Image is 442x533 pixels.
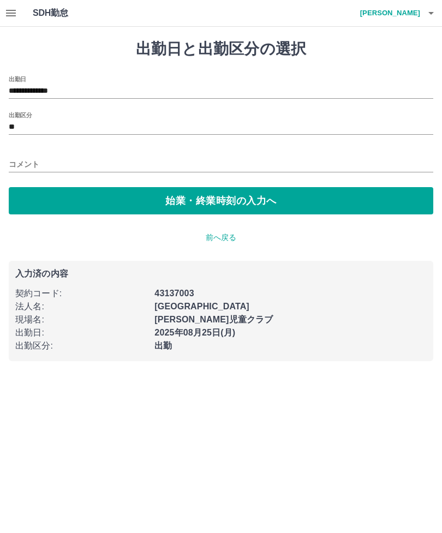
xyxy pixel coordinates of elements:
p: 現場名 : [15,313,148,326]
label: 出勤日 [9,75,26,83]
button: 始業・終業時刻の入力へ [9,187,433,214]
b: 43137003 [154,289,194,298]
h1: 出勤日と出勤区分の選択 [9,40,433,58]
label: 出勤区分 [9,111,32,119]
b: [GEOGRAPHIC_DATA] [154,302,249,311]
p: 契約コード : [15,287,148,300]
p: 法人名 : [15,300,148,313]
p: 入力済の内容 [15,270,427,278]
p: 前へ戻る [9,232,433,243]
p: 出勤区分 : [15,339,148,352]
p: 出勤日 : [15,326,148,339]
b: 出勤 [154,341,172,350]
b: 2025年08月25日(月) [154,328,235,337]
b: [PERSON_NAME]児童クラブ [154,315,273,324]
